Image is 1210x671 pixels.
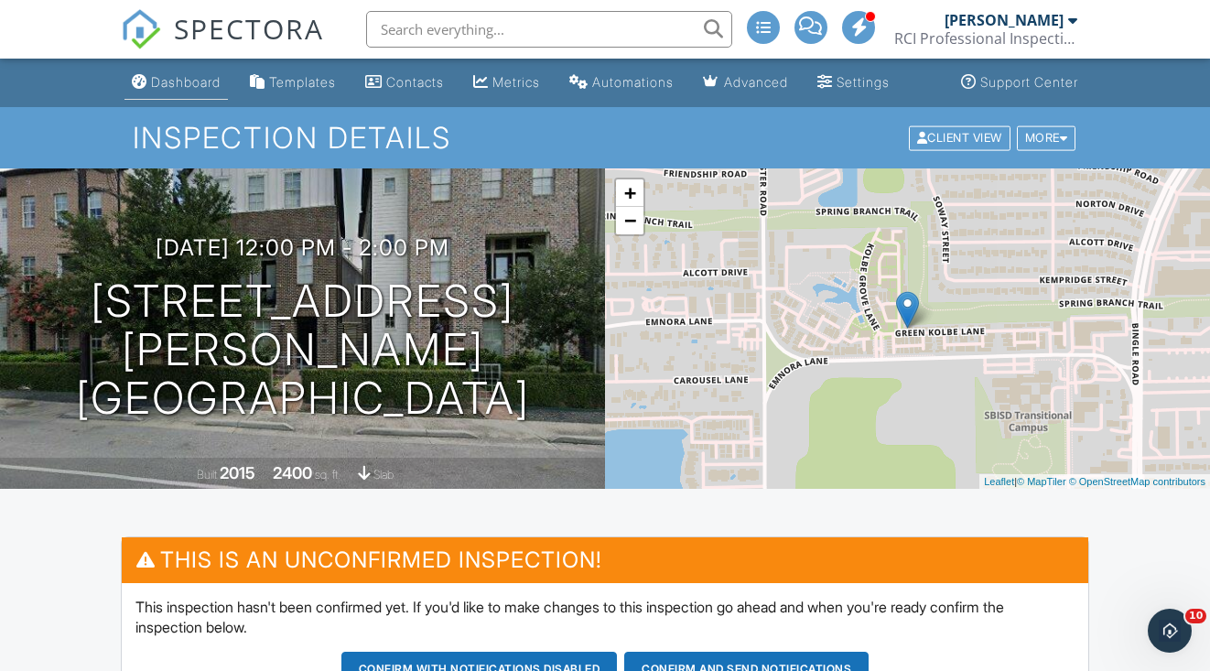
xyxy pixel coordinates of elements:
a: Zoom out [616,207,643,234]
div: More [1017,125,1076,150]
a: Templates [243,66,343,100]
div: 2400 [273,463,312,482]
a: Zoom in [616,179,643,207]
div: RCI Professional Inspections [894,29,1077,48]
h3: [DATE] 12:00 pm - 2:00 pm [156,235,449,260]
h1: Inspection Details [133,122,1077,154]
div: Support Center [980,74,1078,90]
a: © OpenStreetMap contributors [1069,476,1205,487]
div: Dashboard [151,74,221,90]
span: 10 [1185,609,1206,623]
a: © MapTiler [1017,476,1066,487]
span: slab [373,468,394,482]
img: The Best Home Inspection Software - Spectora [121,9,161,49]
div: Advanced [724,74,788,90]
h3: This is an Unconfirmed Inspection! [122,537,1088,582]
div: 2015 [220,463,255,482]
div: Templates [269,74,336,90]
a: Automations (Advanced) [562,66,681,100]
span: sq. ft. [315,468,340,482]
span: SPECTORA [174,9,324,48]
div: Settings [837,74,890,90]
h1: [STREET_ADDRESS][PERSON_NAME] [GEOGRAPHIC_DATA] [29,277,576,422]
div: Automations [592,74,674,90]
div: | [979,474,1210,490]
p: This inspection hasn't been confirmed yet. If you'd like to make changes to this inspection go ah... [135,597,1075,638]
a: Advanced [696,66,795,100]
div: Client View [909,125,1010,150]
div: [PERSON_NAME] [945,11,1064,29]
a: Settings [810,66,897,100]
div: Metrics [492,74,540,90]
iframe: Intercom live chat [1148,609,1192,653]
a: Metrics [466,66,547,100]
span: Built [197,468,217,482]
a: Client View [907,130,1015,144]
div: Contacts [386,74,444,90]
input: Search everything... [366,11,732,48]
a: Dashboard [124,66,228,100]
a: Contacts [358,66,451,100]
a: Support Center [954,66,1086,100]
a: SPECTORA [121,25,324,63]
a: Leaflet [984,476,1014,487]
